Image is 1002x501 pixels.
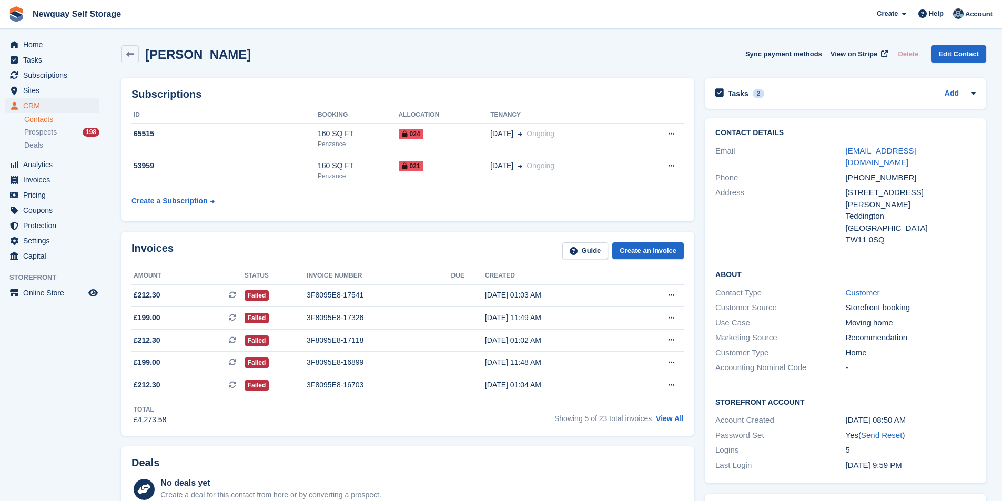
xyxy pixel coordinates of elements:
h2: About [715,269,976,279]
span: 021 [399,161,423,171]
div: Marketing Source [715,332,845,344]
div: [DATE] 01:04 AM [485,380,628,391]
span: Prospects [24,127,57,137]
button: Delete [894,45,923,63]
a: View on Stripe [826,45,890,63]
div: Create a Subscription [131,196,208,207]
div: [DATE] 11:49 AM [485,312,628,323]
a: menu [5,157,99,172]
a: Create an Invoice [612,242,684,260]
div: £4,273.58 [134,414,166,425]
th: Tenancy [490,107,634,124]
span: Showing 5 of 23 total invoices [554,414,652,423]
div: 160 SQ FT [318,160,399,171]
span: Failed [245,290,269,301]
div: Yes [846,430,976,442]
span: Tasks [23,53,86,67]
span: Ongoing [527,161,554,170]
div: [STREET_ADDRESS][PERSON_NAME] [846,187,976,210]
div: [GEOGRAPHIC_DATA] [846,222,976,234]
div: Email [715,145,845,169]
a: menu [5,218,99,233]
div: Recommendation [846,332,976,344]
a: menu [5,249,99,263]
div: Penzance [318,171,399,181]
a: Customer [846,288,880,297]
div: No deals yet [160,477,381,489]
a: Preview store [87,287,99,299]
div: 160 SQ FT [318,128,399,139]
a: Prospects 198 [24,127,99,138]
div: Account Created [715,414,845,426]
button: Sync payment methods [745,45,822,63]
div: 3F8095E8-16703 [307,380,451,391]
span: Failed [245,380,269,391]
div: Storefront booking [846,302,976,314]
span: Online Store [23,285,86,300]
span: Analytics [23,157,86,172]
span: Capital [23,249,86,263]
div: [PHONE_NUMBER] [846,172,976,184]
div: 3F8095E8-17541 [307,290,451,301]
span: Failed [245,357,269,368]
a: menu [5,285,99,300]
a: Send Reset [861,431,902,439]
div: Contact Type [715,287,845,299]
a: menu [5,172,99,187]
th: Created [485,268,628,284]
img: stora-icon-8386f47178a22dfd0bd8f6a31ec36ba5ce8667c1dd55bd0f319d3a0aa187defe.svg [8,6,24,22]
th: Due [451,268,485,284]
span: Invoices [23,172,86,187]
h2: Tasks [728,89,748,98]
span: CRM [23,98,86,113]
a: Deals [24,140,99,151]
span: [DATE] [490,128,513,139]
div: Address [715,187,845,246]
div: Logins [715,444,845,456]
a: menu [5,53,99,67]
div: 3F8095E8-17326 [307,312,451,323]
div: Teddington [846,210,976,222]
span: £199.00 [134,312,160,323]
a: Edit Contact [931,45,986,63]
a: Contacts [24,115,99,125]
span: £212.30 [134,380,160,391]
div: Customer Source [715,302,845,314]
span: Failed [245,335,269,346]
span: Protection [23,218,86,233]
div: [DATE] 01:02 AM [485,335,628,346]
span: £212.30 [134,290,160,301]
span: ( ) [858,431,905,439]
div: Penzance [318,139,399,149]
div: Customer Type [715,347,845,359]
div: Total [134,405,166,414]
span: £212.30 [134,335,160,346]
span: Home [23,37,86,52]
img: Colette Pearce [953,8,964,19]
span: Deals [24,140,43,150]
span: View on Stripe [831,49,877,59]
th: Amount [131,268,245,284]
a: Add [945,88,959,100]
h2: Deals [131,457,159,469]
h2: [PERSON_NAME] [145,47,251,62]
span: Coupons [23,203,86,218]
span: [DATE] [490,160,513,171]
div: Last Login [715,459,845,472]
time: 2024-10-04 20:59:52 UTC [846,461,902,469]
span: Settings [23,233,86,248]
div: - [846,362,976,374]
span: Ongoing [527,129,554,138]
a: menu [5,98,99,113]
a: menu [5,83,99,98]
div: 5 [846,444,976,456]
div: [DATE] 08:50 AM [846,414,976,426]
div: [DATE] 01:03 AM [485,290,628,301]
a: Newquay Self Storage [28,5,125,23]
div: Home [846,347,976,359]
span: Failed [245,313,269,323]
a: menu [5,37,99,52]
div: TW11 0SQ [846,234,976,246]
a: Guide [562,242,609,260]
div: Phone [715,172,845,184]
